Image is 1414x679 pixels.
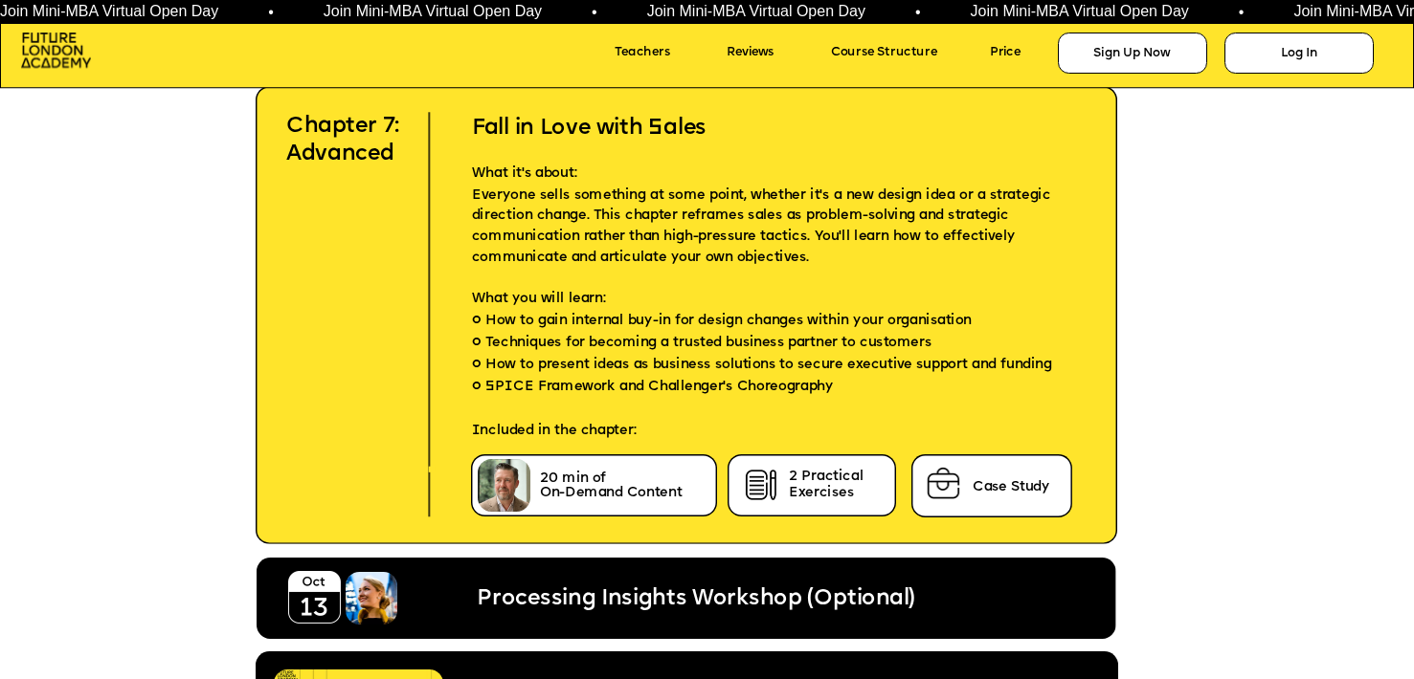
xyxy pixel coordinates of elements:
span: • [268,5,274,20]
span: 20 min of On-Demand Content [540,471,683,499]
span: • [915,5,921,20]
span: 2 Practical Exercises [789,471,864,499]
img: image-aac980e9-41de-4c2d-a048-f29dd30a0068.png [21,33,92,69]
img: image-cb722855-f231-420d-ba86-ef8a9b8709e7.png [740,466,781,506]
h2: Fall in Love with Sales [444,87,1070,142]
span: • [592,5,597,20]
span: Processing Insights Workshop (Optional) [477,588,914,610]
span: How to present ideas as business solutions to secure executive support and funding [486,355,1052,377]
img: image-5eff7972-b641-4d53-8fb9-5cdc1cd91417.png [288,571,341,624]
a: Price [990,40,1045,66]
a: Course Structure [831,40,976,66]
span: Case Study [973,481,1050,493]
p: Everyone sells something at some point, whether it's a new design idea or a strategic direction c... [444,186,1070,269]
span: How to gain internal buy-in for design changes within your organisation [486,311,973,333]
p: Included in the chapter: [444,421,1070,456]
a: Reviews [727,40,802,66]
span: Chapter 7: Advanced [286,116,405,165]
span: • [1239,5,1245,20]
p: What you will learn: [444,268,1070,311]
span: SPICE Framework and Challenger's Choreography [486,377,834,399]
img: image-75ee59ac-5515-4aba-aadc-0d7dfe35305c.png [923,463,964,503]
a: Teachers [615,40,704,66]
p: What it's about: [444,142,1070,186]
span: Techniques for becoming a trusted business partner to customers [486,333,932,355]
